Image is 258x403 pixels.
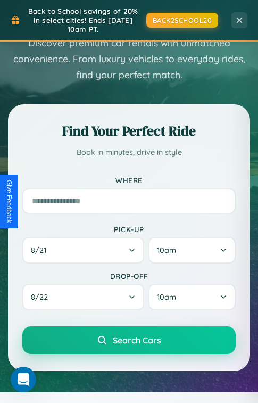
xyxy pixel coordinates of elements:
div: Give Feedback [5,180,13,223]
span: 8 / 22 [31,292,53,302]
button: 8/22 [22,284,144,310]
button: BACK2SCHOOL20 [146,13,219,28]
span: Search Cars [113,335,161,346]
span: 10am [157,245,176,255]
button: 10am [148,237,236,264]
h2: Find Your Perfect Ride [22,121,236,141]
iframe: Intercom live chat [11,367,36,392]
p: Book in minutes, drive in style [22,146,236,160]
button: 8/21 [22,237,144,264]
label: Drop-off [22,272,236,281]
label: Where [22,176,236,185]
p: Discover premium car rentals with unmatched convenience. From luxury vehicles to everyday rides, ... [8,35,250,83]
span: 8 / 21 [31,245,52,255]
label: Pick-up [22,225,236,234]
span: 10am [157,292,176,302]
button: 10am [148,284,236,310]
button: Search Cars [22,326,236,354]
span: Back to School savings of 20% in select cities! Ends [DATE] 10am PT. [26,6,141,34]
